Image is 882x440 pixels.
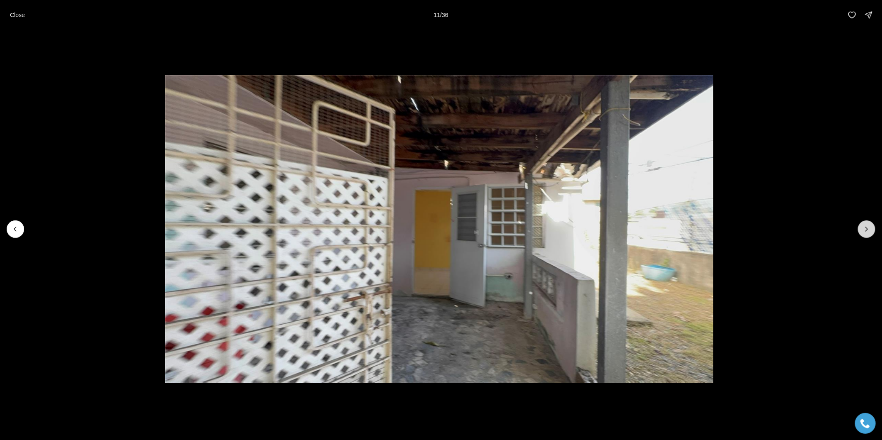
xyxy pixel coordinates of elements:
p: 11 / 36 [434,12,448,18]
button: Close [5,7,30,23]
p: Close [10,12,25,18]
button: Previous slide [7,220,24,238]
button: Next slide [858,220,875,238]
